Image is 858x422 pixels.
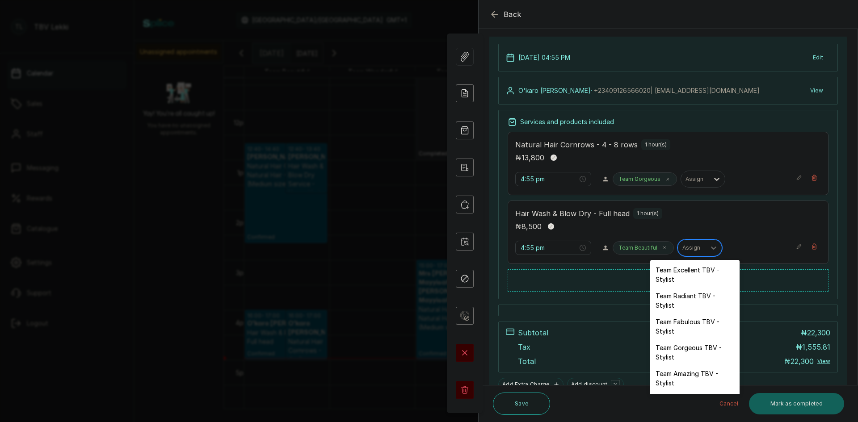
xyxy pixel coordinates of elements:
div: Team Amazing TBV - Stylist [650,365,740,391]
button: Add discount [567,378,624,391]
p: ₦ [801,327,830,338]
button: View [817,358,830,365]
p: Hair Wash & Blow Dry - Full head [515,208,630,219]
p: [DATE] 04:55 PM [518,53,570,62]
p: Total [518,356,536,367]
p: Team Beautiful [618,244,657,251]
button: Mark as completed [749,393,844,414]
p: 1 hour(s) [645,141,667,148]
input: Select time [521,243,578,253]
div: Team Gorgeous TBV - Stylist [650,339,740,365]
span: 22,300 [807,328,830,337]
p: Natural Hair Cornrows - 4 - 8 rows [515,139,638,150]
button: Save [493,393,550,415]
p: ₦ [515,221,542,232]
p: Tax [518,342,530,352]
p: O'karo [PERSON_NAME] · [518,86,760,95]
div: Team Excellent TBV - Stylist [650,262,740,288]
p: Services and products included [520,117,614,126]
div: Team Fabulous TBV - Stylist [650,313,740,339]
span: 1,555.81 [802,343,830,351]
div: Team Wonderful TBV - Stylist [650,391,740,417]
span: 8,500 [522,222,542,231]
p: 1 hour(s) [637,210,659,217]
p: ₦ [796,342,830,352]
p: ₦ [784,356,814,367]
button: Edit [806,50,830,66]
p: ₦ [515,152,544,163]
input: Select time [521,174,578,184]
span: Back [504,9,522,20]
span: 22,300 [791,357,814,366]
span: +234 09126566020 | [EMAIL_ADDRESS][DOMAIN_NAME] [594,87,760,94]
button: Back [489,9,522,20]
span: 13,800 [522,153,544,162]
div: Team Radiant TBV - Stylist [650,288,740,313]
button: Cancel [712,393,745,414]
button: Add Extra Charge [498,378,564,391]
p: Subtotal [518,327,548,338]
button: Add new [508,269,829,292]
button: View [803,83,830,99]
p: Team Gorgeous [618,175,660,183]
